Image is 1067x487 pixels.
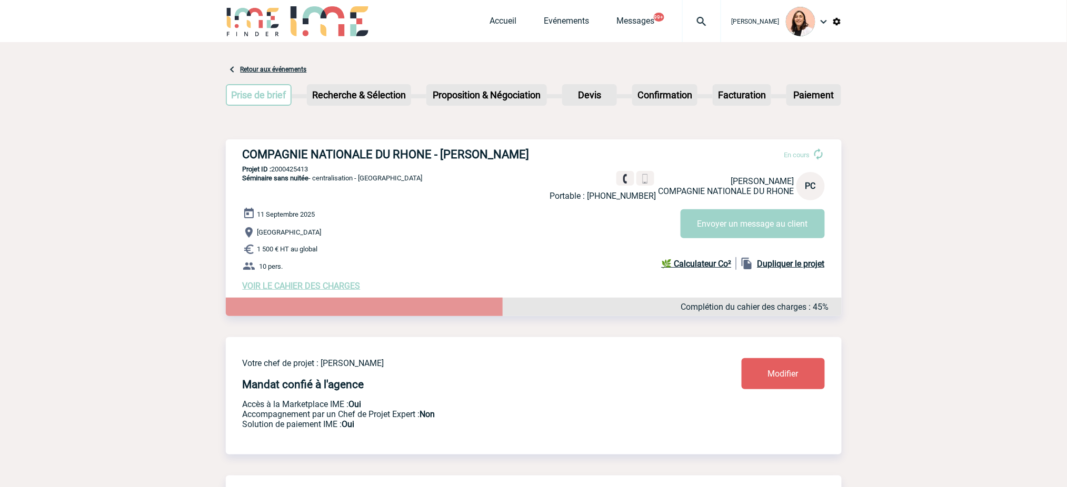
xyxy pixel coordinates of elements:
p: Confirmation [633,85,696,105]
b: Oui [349,399,362,409]
img: portable.png [641,174,650,184]
img: IME-Finder [226,6,281,36]
b: 🌿 Calculateur Co² [662,259,732,269]
b: Oui [342,419,355,429]
h4: Mandat confié à l'agence [243,378,364,391]
p: Accès à la Marketplace IME : [243,399,680,409]
p: Recherche & Sélection [308,85,410,105]
button: Envoyer un message au client [681,209,825,238]
span: 1 500 € HT au global [257,246,318,253]
span: Modifier [768,369,799,379]
span: 11 Septembre 2025 [257,210,315,218]
span: [PERSON_NAME] [732,18,780,25]
p: Votre chef de projet : [PERSON_NAME] [243,358,680,368]
a: VOIR LE CAHIER DES CHARGES [243,281,361,291]
p: Conformité aux process achat client, Prise en charge de la facturation, Mutualisation de plusieur... [243,419,680,429]
b: Non [420,409,435,419]
button: 99+ [654,13,664,22]
p: Prise de brief [227,85,291,105]
span: Séminaire sans nuitée [243,174,309,182]
b: Dupliquer le projet [757,259,825,269]
p: Facturation [714,85,770,105]
p: 2000425413 [226,165,842,173]
p: Devis [563,85,616,105]
img: file_copy-black-24dp.png [741,257,753,270]
span: COMPAGNIE NATIONALE DU RHONE [659,186,794,196]
h3: COMPAGNIE NATIONALE DU RHONE - [PERSON_NAME] [243,148,559,161]
a: Retour aux événements [241,66,307,73]
p: Proposition & Négociation [427,85,546,105]
span: 10 pers. [260,262,283,270]
img: fixe.png [621,174,630,184]
a: Accueil [490,16,517,31]
img: 129834-0.png [786,7,815,36]
a: Evénements [544,16,590,31]
span: - centralisation - [GEOGRAPHIC_DATA] [243,174,423,182]
span: En cours [784,151,810,159]
a: Messages [617,16,655,31]
span: [PERSON_NAME] [731,176,794,186]
span: PC [805,181,816,191]
p: Prestation payante [243,409,680,419]
span: [GEOGRAPHIC_DATA] [257,229,322,237]
p: Portable : [PHONE_NUMBER] [550,191,656,201]
a: 🌿 Calculateur Co² [662,257,736,270]
b: Projet ID : [243,165,272,173]
p: Paiement [787,85,840,105]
